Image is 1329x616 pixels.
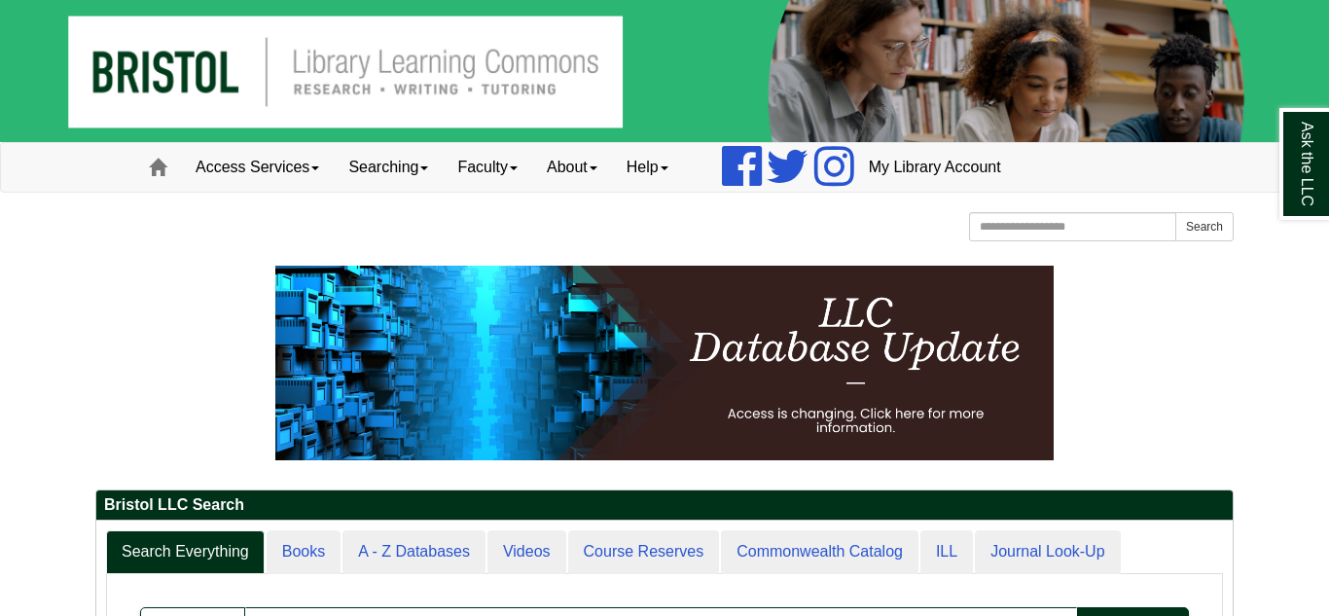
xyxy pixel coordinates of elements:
a: About [532,143,612,192]
a: Faculty [443,143,532,192]
a: Help [612,143,683,192]
a: ILL [920,530,973,574]
a: Course Reserves [568,530,720,574]
img: HTML tutorial [275,266,1054,460]
h2: Bristol LLC Search [96,490,1233,521]
a: My Library Account [854,143,1016,192]
button: Search [1175,212,1234,241]
a: Searching [334,143,443,192]
a: Commonwealth Catalog [721,530,918,574]
a: A - Z Databases [342,530,485,574]
a: Journal Look-Up [975,530,1120,574]
a: Access Services [181,143,334,192]
a: Books [267,530,341,574]
a: Videos [487,530,566,574]
a: Search Everything [106,530,265,574]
